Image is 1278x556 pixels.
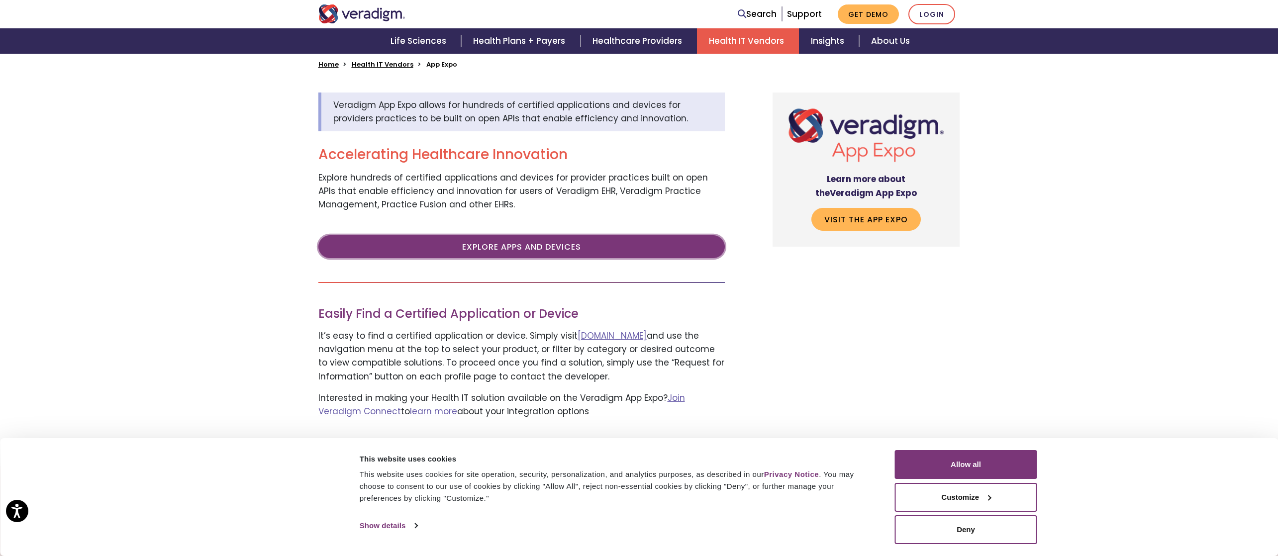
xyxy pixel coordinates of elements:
[787,8,822,20] a: Support
[811,208,921,231] a: Visit the App Expo
[815,173,917,198] strong: Learn more about the
[360,453,873,465] div: This website uses cookies
[318,391,725,418] p: Interested in making your Health IT solution available on the Veradigm App Expo? to about your in...
[764,470,819,478] a: Privacy Notice
[410,405,457,417] a: learn more
[318,235,725,258] a: Explore Apps and Devices
[838,4,899,24] a: Get Demo
[333,99,688,124] span: Veradigm App Expo allows for hundreds of certified applications and devices for providers practic...
[352,60,413,69] a: Health IT Vendors
[799,28,859,54] a: Insights
[318,4,405,23] img: Veradigm logo
[318,307,725,321] h3: Easily Find a Certified Application or Device
[360,468,873,504] div: This website uses cookies for site operation, security, personalization, and analytics purposes, ...
[895,515,1037,544] button: Deny
[859,28,922,54] a: About Us
[461,28,580,54] a: Health Plans + Payers
[830,187,917,199] span: Veradigm App Expo
[895,483,1037,512] button: Customize
[781,100,952,165] img: Veradigm App Expo
[360,518,417,533] a: Show details
[1087,484,1266,544] iframe: Drift Chat Widget
[318,146,725,163] h2: Accelerating Healthcare Innovation
[697,28,799,54] a: Health IT Vendors
[318,171,725,212] p: Explore hundreds of certified applications and devices for provider practices built on open APIs ...
[379,28,461,54] a: Life Sciences
[581,28,697,54] a: Healthcare Providers
[578,330,647,342] a: [DOMAIN_NAME]
[908,4,955,24] a: Login
[318,60,339,69] a: Home
[738,7,777,21] a: Search
[318,329,725,383] p: It’s easy to find a certified application or device. Simply visit and use the navigation menu at ...
[895,450,1037,479] button: Allow all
